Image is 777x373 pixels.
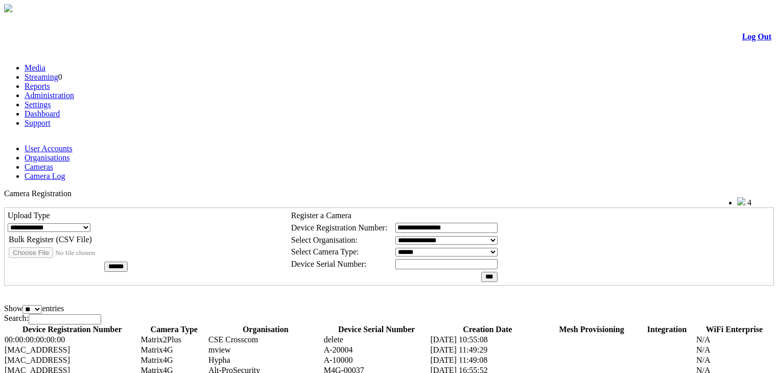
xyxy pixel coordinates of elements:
[25,91,74,100] a: Administration
[25,73,58,81] a: Streaming
[140,335,208,345] td: Matrix2Plus
[696,345,711,354] span: N/A
[430,355,545,365] td: [DATE] 11:49:08
[25,100,51,109] a: Settings
[4,304,64,313] label: Show entries
[208,335,323,345] td: CSE Crosscom
[430,335,545,345] td: [DATE] 10:55:08
[140,345,208,355] td: Matrix4G
[29,314,101,324] input: Search:
[25,144,73,153] a: User Accounts
[323,324,430,335] th: Device Serial Number: activate to sort column ascending
[545,324,638,335] th: Mesh Provisioning
[4,355,140,365] td: [MAC_ADDRESS]
[243,325,289,334] span: Organisation
[291,223,387,232] span: Device Registration Number:
[323,355,430,365] td: A-10000
[25,153,70,162] a: Organisations
[4,335,140,345] td: 00:00:00:00:00:00
[737,197,745,205] img: bell25.png
[25,63,45,72] a: Media
[25,109,60,118] a: Dashboard
[323,345,430,355] td: A-20004
[742,32,771,41] a: Log Out
[4,324,140,335] th: Device Registration Number
[208,324,323,335] th: Organisation: activate to sort column ascending
[291,247,359,256] span: Select Camera Type:
[8,211,50,220] span: Upload Type
[4,314,101,322] label: Search:
[747,198,751,207] span: 4
[291,260,367,268] span: Device Serial Number:
[140,355,208,365] td: Matrix4G
[25,82,50,90] a: Reports
[22,305,42,314] select: Showentries
[25,172,65,180] a: Camera Log
[9,235,92,244] span: Bulk Register (CSV File)
[323,335,430,345] td: delete
[638,324,696,335] th: Integration
[4,189,72,198] span: Camera Registration
[430,345,545,355] td: [DATE] 11:49:29
[696,335,711,344] span: N/A
[291,236,358,244] span: Select Organisation:
[58,73,62,81] span: 0
[696,324,773,335] th: WiFi Enterprise: activate to sort column ascending
[696,356,711,364] span: N/A
[208,345,323,355] td: mview
[208,355,323,365] td: Hypha
[4,345,140,355] td: [MAC_ADDRESS]
[430,324,545,335] th: Creation Date: activate to sort column ascending
[599,198,717,205] span: Welcome, Nav Alchi design (Administrator)
[25,162,53,171] a: Cameras
[291,211,351,220] span: Register a Camera
[140,324,208,335] th: Camera Type: activate to sort column ascending
[4,4,12,12] img: arrow-3.png
[25,119,51,127] a: Support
